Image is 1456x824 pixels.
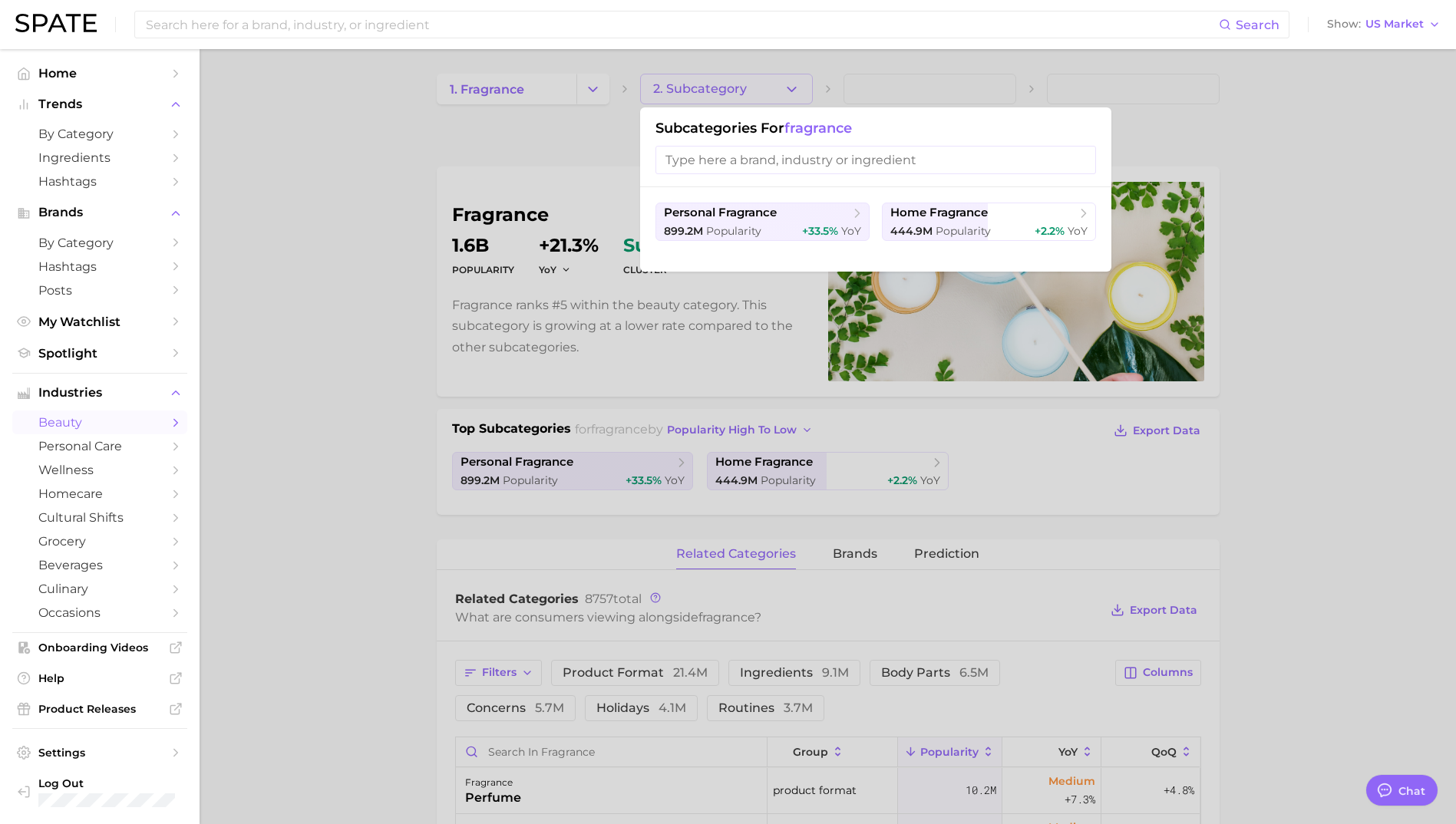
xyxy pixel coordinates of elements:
span: Show [1327,20,1361,28]
span: cultural shifts [38,510,161,525]
span: US Market [1365,20,1424,28]
a: My Watchlist [12,310,187,334]
span: Popularity [936,224,991,238]
span: +2.2% [1035,224,1065,238]
a: beauty [12,410,187,434]
span: Product Releases [38,702,161,716]
a: cultural shifts [12,506,187,529]
span: wellness [38,463,161,477]
a: Log out. Currently logged in with e-mail julia.buonanno@dsm-firmenich.com. [12,772,187,812]
span: Hashtags [38,174,161,189]
span: Onboarding Videos [38,641,161,654]
a: occasions [12,601,187,625]
span: Help [38,671,161,685]
img: SPATE [15,14,97,32]
span: YoY [1068,224,1088,238]
a: Home [12,61,187,85]
a: Onboarding Videos [12,636,187,659]
span: grocery [38,534,161,549]
a: Product Releases [12,697,187,720]
span: 444.9m [890,224,933,238]
button: Trends [12,93,187,116]
button: Brands [12,201,187,224]
h1: Subcategories for [655,120,1096,137]
span: +33.5% [802,224,838,238]
a: by Category [12,122,187,146]
a: homecare [12,482,187,506]
span: Spotlight [38,346,161,361]
a: Settings [12,741,187,764]
button: personal fragrance899.2m Popularity+33.5% YoY [655,203,870,241]
a: personal care [12,434,187,458]
span: personal fragrance [664,206,777,220]
span: Hashtags [38,259,161,274]
span: Ingredients [38,150,161,165]
span: culinary [38,582,161,596]
span: by Category [38,127,161,141]
span: fragrance [784,120,852,137]
a: wellness [12,458,187,482]
button: Industries [12,381,187,404]
a: Hashtags [12,170,187,193]
span: homecare [38,486,161,501]
a: by Category [12,231,187,255]
span: Industries [38,386,161,400]
span: 899.2m [664,224,703,238]
button: ShowUS Market [1323,15,1444,35]
a: Hashtags [12,255,187,279]
a: Ingredients [12,146,187,170]
span: beverages [38,558,161,572]
span: Posts [38,283,161,298]
span: Search [1236,18,1279,32]
a: culinary [12,577,187,601]
button: home fragrance444.9m Popularity+2.2% YoY [882,203,1096,241]
a: grocery [12,529,187,553]
span: occasions [38,605,161,620]
input: Type here a brand, industry or ingredient [655,146,1096,174]
a: Help [12,667,187,690]
input: Search here for a brand, industry, or ingredient [144,12,1219,38]
span: My Watchlist [38,315,161,329]
span: home fragrance [890,206,988,220]
a: Posts [12,279,187,302]
span: by Category [38,236,161,250]
span: YoY [841,224,861,238]
span: Home [38,66,161,81]
span: Brands [38,206,161,219]
span: Settings [38,746,161,760]
span: beauty [38,415,161,430]
span: personal care [38,439,161,453]
span: Log Out [38,776,236,790]
span: Popularity [706,224,761,238]
a: Spotlight [12,341,187,365]
span: Trends [38,97,161,111]
a: beverages [12,553,187,577]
